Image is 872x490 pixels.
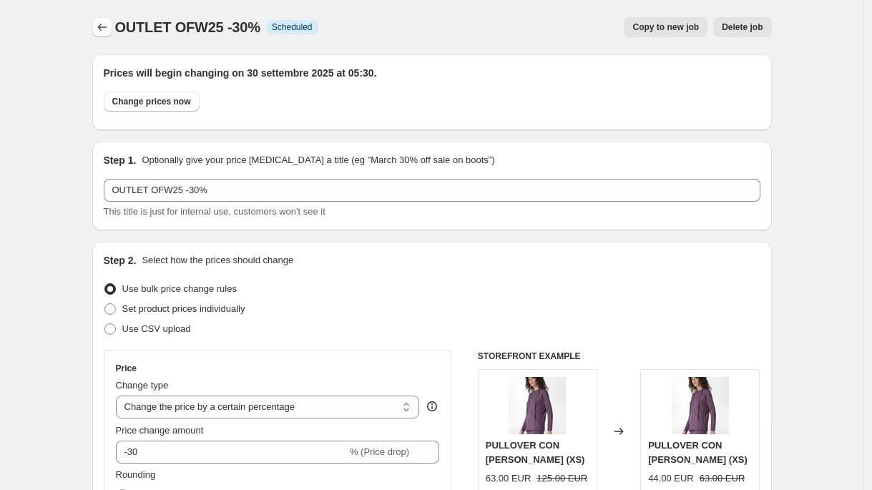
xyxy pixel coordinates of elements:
[142,253,293,268] p: Select how the prices should change
[104,206,325,217] span: This title is just for internal use, customers won't see it
[116,363,137,374] h3: Price
[116,425,204,436] span: Price change amount
[486,471,531,486] div: 63.00 EUR
[122,323,191,334] span: Use CSV upload
[104,66,760,80] h2: Prices will begin changing on 30 settembre 2025 at 05:30.
[112,96,191,107] span: Change prices now
[116,441,347,464] input: -15
[92,17,112,37] button: Price change jobs
[104,92,200,112] button: Change prices now
[116,380,169,391] span: Change type
[116,469,156,480] span: Rounding
[713,17,771,37] button: Delete job
[115,19,260,35] span: OUTLET OFW25 -30%
[122,303,245,314] span: Set product prices individually
[632,21,699,33] span: Copy to new job
[122,283,237,294] span: Use bulk price change rules
[272,21,313,33] span: Scheduled
[486,440,585,465] span: PULLOVER CON [PERSON_NAME] (XS)
[350,446,409,457] span: % (Price drop)
[425,399,439,413] div: help
[104,153,137,167] h2: Step 1.
[722,21,763,33] span: Delete job
[648,471,694,486] div: 44.00 EUR
[624,17,707,37] button: Copy to new job
[700,471,745,486] strike: 63.00 EUR
[104,179,760,202] input: 30% off holiday sale
[648,440,748,465] span: PULLOVER CON [PERSON_NAME] (XS)
[537,471,587,486] strike: 125.00 EUR
[478,351,760,362] h6: STOREFRONT EXAMPLE
[672,377,729,434] img: A00710-87425_01_80x.jpg
[104,253,137,268] h2: Step 2.
[509,377,566,434] img: A00710-87425_01_80x.jpg
[142,153,494,167] p: Optionally give your price [MEDICAL_DATA] a title (eg "March 30% off sale on boots")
